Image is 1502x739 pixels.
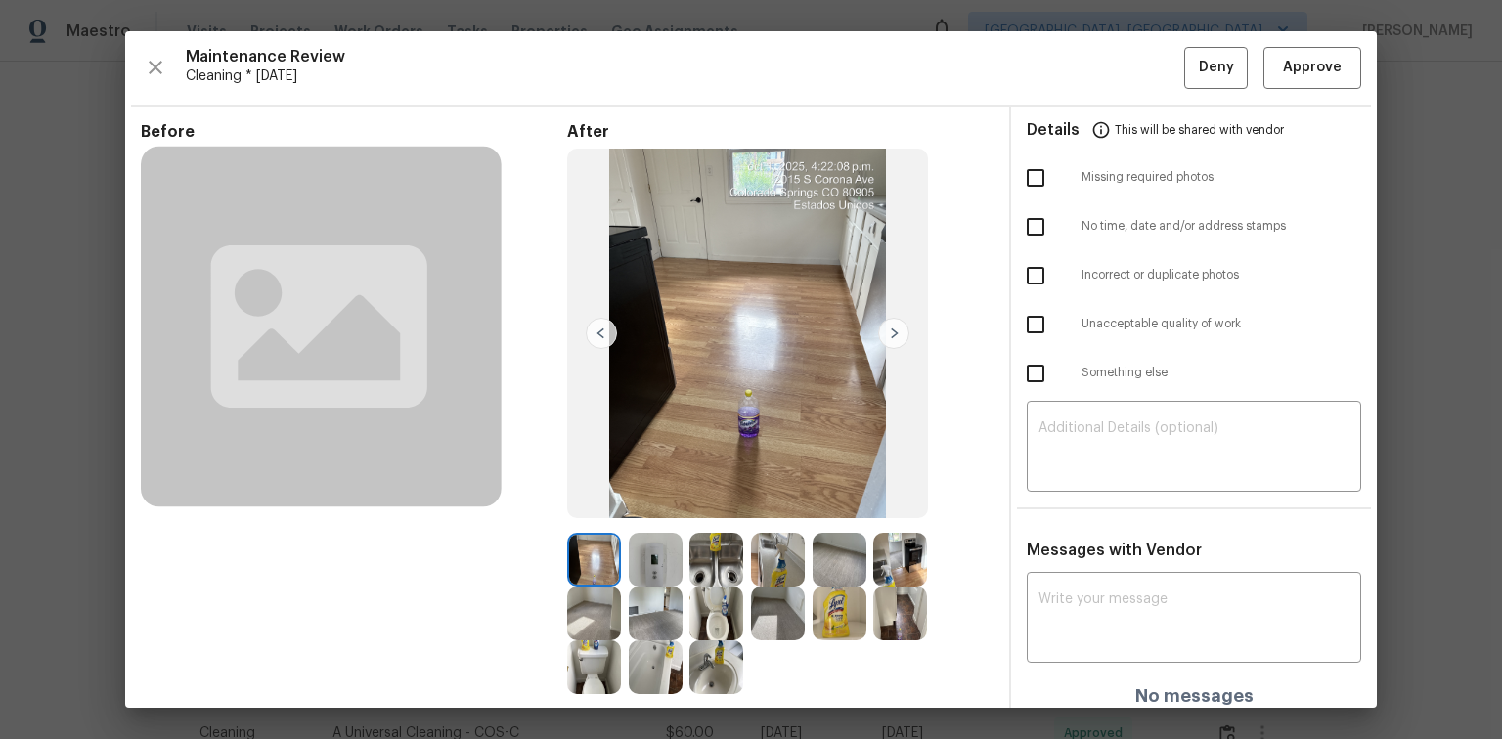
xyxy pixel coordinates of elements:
[1283,56,1342,80] span: Approve
[1082,267,1361,283] span: Incorrect or duplicate photos
[1082,365,1361,381] span: Something else
[567,122,994,142] span: After
[1082,316,1361,332] span: Unacceptable quality of work
[141,122,567,142] span: Before
[1011,153,1377,202] div: Missing required photos
[1011,202,1377,251] div: No time, date and/or address stamps
[1082,218,1361,235] span: No time, date and/or address stamps
[1011,349,1377,398] div: Something else
[186,66,1184,86] span: Cleaning * [DATE]
[1011,300,1377,349] div: Unacceptable quality of work
[186,47,1184,66] span: Maintenance Review
[1199,56,1234,80] span: Deny
[1082,169,1361,186] span: Missing required photos
[878,318,909,349] img: right-chevron-button-url
[586,318,617,349] img: left-chevron-button-url
[1011,251,1377,300] div: Incorrect or duplicate photos
[1184,47,1248,89] button: Deny
[1115,107,1284,153] span: This will be shared with vendor
[1027,107,1080,153] span: Details
[1263,47,1361,89] button: Approve
[1027,543,1202,558] span: Messages with Vendor
[1135,686,1254,706] h4: No messages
